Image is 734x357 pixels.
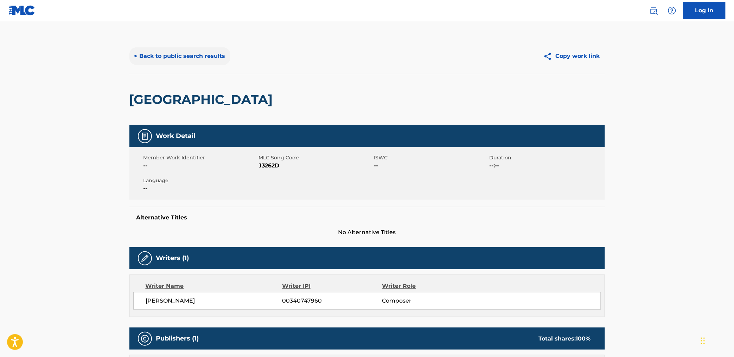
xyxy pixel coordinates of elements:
span: --:-- [490,161,603,170]
h5: Work Detail [156,132,196,140]
span: Duration [490,154,603,161]
span: ISWC [374,154,488,161]
div: Drag [701,330,705,351]
span: 100 % [576,335,591,342]
div: Writer IPI [282,282,382,290]
h5: Alternative Titles [136,214,598,221]
div: Help [665,4,679,18]
iframe: Chat Widget [699,323,734,357]
h5: Writers (1) [156,254,189,262]
span: -- [143,184,257,193]
h5: Publishers (1) [156,335,199,343]
span: MLC Song Code [259,154,372,161]
div: Writer Name [146,282,282,290]
h2: [GEOGRAPHIC_DATA] [129,92,276,107]
img: search [650,6,658,15]
span: No Alternative Titles [129,228,605,237]
a: Log In [683,2,726,19]
button: Copy work link [538,47,605,65]
img: Copy work link [543,52,556,61]
img: help [668,6,676,15]
span: J3262D [259,161,372,170]
div: Total shares: [539,335,591,343]
img: Publishers [141,335,149,343]
span: Member Work Identifier [143,154,257,161]
span: 00340747960 [282,297,382,305]
div: Writer Role [382,282,473,290]
button: < Back to public search results [129,47,230,65]
span: -- [143,161,257,170]
img: Writers [141,254,149,263]
span: -- [374,161,488,170]
img: Work Detail [141,132,149,140]
span: [PERSON_NAME] [146,297,282,305]
span: Language [143,177,257,184]
span: Composer [382,297,473,305]
img: MLC Logo [8,5,36,15]
a: Public Search [647,4,661,18]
